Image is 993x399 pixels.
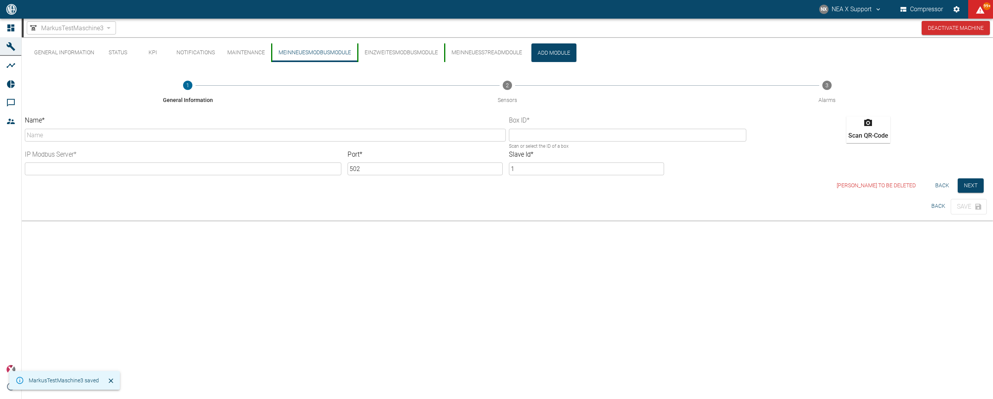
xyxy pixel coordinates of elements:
[348,162,503,175] input: Port
[846,116,890,143] button: Scan QR-Code
[922,21,990,35] button: Deactivate Machine
[958,178,984,193] button: Next
[509,116,687,125] label: Box ID *
[105,375,117,387] button: Close
[930,178,955,193] button: Back
[834,178,919,193] button: [PERSON_NAME] to be deleted
[25,116,386,125] label: Name *
[28,43,100,62] button: General Information
[25,71,351,113] button: General Information
[25,150,262,159] label: IP Modbus Server *
[25,129,506,142] input: Name
[135,43,170,62] button: KPI
[271,43,357,62] button: MeinNeuesModbusModule
[444,43,528,62] button: MeinNeuesS7ReadMdoule
[899,2,945,16] button: Compressor
[950,2,964,16] button: Settings
[848,132,888,139] span: Scan QR-Code
[41,24,104,33] span: MarkusTestMaschine3
[6,365,16,374] img: Xplore Logo
[819,5,829,14] div: NX
[818,2,883,16] button: support@neaxplore.com
[357,43,444,62] button: EinZweitesModbusModule
[221,43,271,62] button: Maintenance
[163,96,213,104] span: General Information
[29,373,99,387] div: MarkusTestMaschine3 saved
[531,43,576,62] button: Add Module
[186,82,189,88] text: 1
[509,143,741,150] p: Scan or select the ID of a box
[983,2,991,10] span: 99+
[29,23,104,33] a: MarkusTestMaschine3
[509,162,664,175] input: Slave Id
[170,43,221,62] button: Notifications
[100,43,135,62] button: Status
[348,150,464,159] label: Port *
[509,150,625,159] label: Slave Id *
[5,4,17,14] img: logo
[926,199,951,213] button: Back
